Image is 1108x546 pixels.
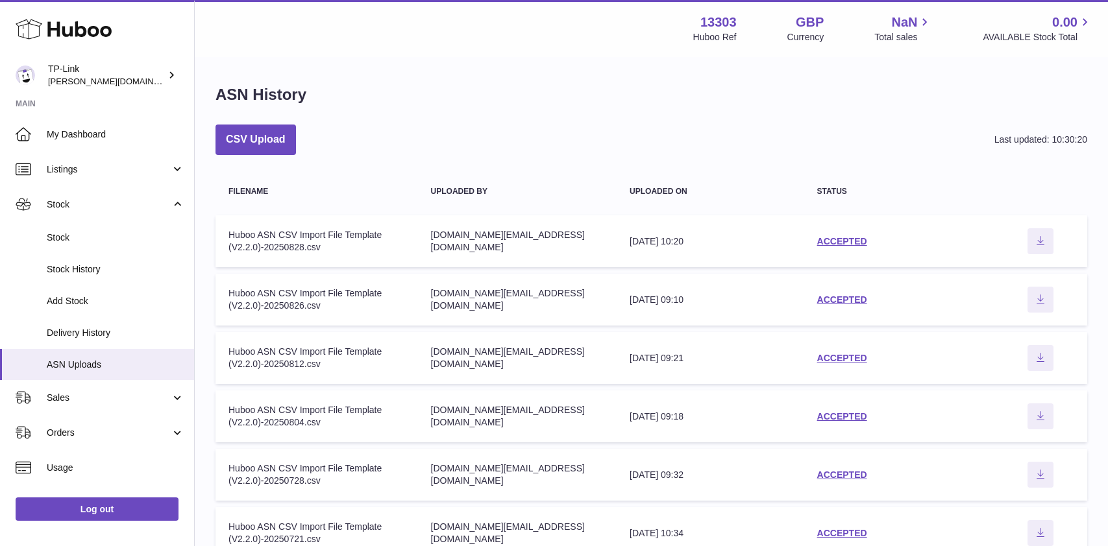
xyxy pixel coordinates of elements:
[47,198,171,211] span: Stock
[1028,462,1053,488] button: Download ASN file
[817,294,867,305] a: ACCEPTED
[48,76,328,86] span: [PERSON_NAME][DOMAIN_NAME][EMAIL_ADDRESS][DOMAIN_NAME]
[1028,228,1053,254] button: Download ASN file
[16,65,35,85] img: susie.li@tp-link.com
[817,528,867,538] a: ACCEPTED
[1052,14,1077,31] span: 0.00
[787,31,824,43] div: Currency
[993,174,1087,209] th: actions
[47,392,171,404] span: Sales
[817,236,867,246] a: ACCEPTED
[47,128,184,141] span: My Dashboard
[47,231,184,244] span: Stock
[804,174,994,209] th: Status
[630,527,791,540] div: [DATE] 10:34
[47,295,184,307] span: Add Stock
[228,229,405,254] div: Huboo ASN CSV Import File Template (V2.2.0)-20250828.csv
[228,346,405,370] div: Huboo ASN CSV Import File Template (V2.2.0)-20250812.csv
[983,31,1092,43] span: AVAILABLE Stock Total
[1028,345,1053,371] button: Download ASN file
[874,31,932,43] span: Total sales
[817,469,867,480] a: ACCEPTED
[1028,520,1053,546] button: Download ASN file
[431,346,604,370] div: [DOMAIN_NAME][EMAIL_ADDRESS][DOMAIN_NAME]
[1028,287,1053,313] button: Download ASN file
[630,410,791,423] div: [DATE] 09:18
[617,174,804,209] th: Uploaded on
[431,521,604,545] div: [DOMAIN_NAME][EMAIL_ADDRESS][DOMAIN_NAME]
[817,411,867,421] a: ACCEPTED
[215,125,296,155] button: CSV Upload
[47,327,184,339] span: Delivery History
[431,229,604,254] div: [DOMAIN_NAME][EMAIL_ADDRESS][DOMAIN_NAME]
[630,469,791,481] div: [DATE] 09:32
[228,287,405,312] div: Huboo ASN CSV Import File Template (V2.2.0)-20250826.csv
[228,462,405,487] div: Huboo ASN CSV Import File Template (V2.2.0)-20250728.csv
[228,404,405,429] div: Huboo ASN CSV Import File Template (V2.2.0)-20250804.csv
[630,235,791,248] div: [DATE] 10:20
[630,294,791,306] div: [DATE] 09:10
[228,521,405,545] div: Huboo ASN CSV Import File Template (V2.2.0)-20250721.csv
[418,174,617,209] th: Uploaded by
[16,497,179,521] a: Log out
[47,427,171,439] span: Orders
[48,63,165,88] div: TP-Link
[47,163,171,176] span: Listings
[983,14,1092,43] a: 0.00 AVAILABLE Stock Total
[796,14,824,31] strong: GBP
[630,352,791,364] div: [DATE] 09:21
[215,174,418,209] th: Filename
[47,359,184,371] span: ASN Uploads
[700,14,737,31] strong: 13303
[47,462,184,474] span: Usage
[874,14,932,43] a: NaN Total sales
[817,353,867,363] a: ACCEPTED
[215,84,306,105] h1: ASN History
[431,462,604,487] div: [DOMAIN_NAME][EMAIL_ADDRESS][DOMAIN_NAME]
[431,404,604,429] div: [DOMAIN_NAME][EMAIL_ADDRESS][DOMAIN_NAME]
[431,287,604,312] div: [DOMAIN_NAME][EMAIL_ADDRESS][DOMAIN_NAME]
[693,31,737,43] div: Huboo Ref
[47,263,184,276] span: Stock History
[1028,403,1053,429] button: Download ASN file
[994,134,1087,146] div: Last updated: 10:30:20
[891,14,917,31] span: NaN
